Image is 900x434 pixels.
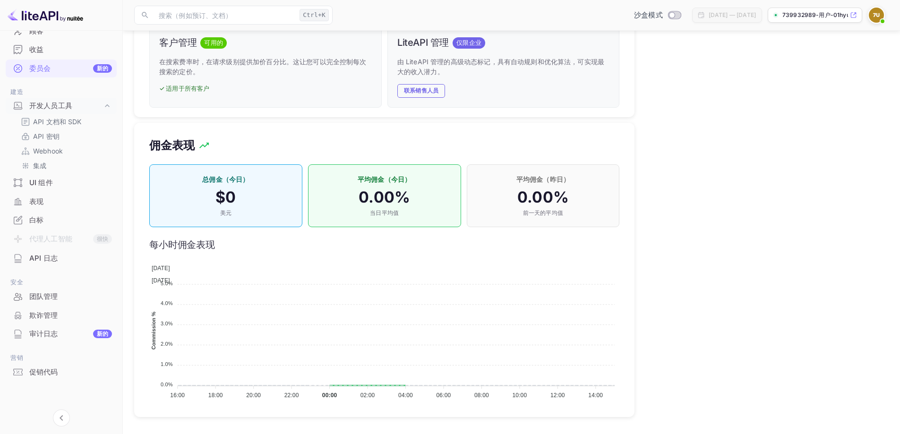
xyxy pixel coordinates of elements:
[6,363,117,381] a: 促销代码
[159,85,209,92] font: ✓ 适用于所有客户
[29,254,58,263] font: API 日志
[97,330,108,337] font: 新的
[161,361,173,367] tspan: 1.0%
[6,60,117,77] a: 委员会新的
[517,188,553,206] font: 0.00
[10,278,23,286] font: 安全
[6,211,117,230] div: 白标
[161,321,173,327] tspan: 3.0%
[21,161,109,170] a: 集成
[397,84,446,98] button: 联系销售人员
[588,392,603,399] tspan: 14:00
[17,129,113,143] div: API 密钥
[6,98,117,114] div: 开发人员工具
[161,341,173,347] tspan: 2.0%
[170,392,185,399] tspan: 16:00
[149,239,215,250] font: 每小时佣金表现
[161,281,173,286] tspan: 5.0%
[359,188,394,206] font: 0.00
[33,147,63,155] font: Webhook
[33,162,46,170] font: 集成
[215,188,225,206] font: $
[21,117,109,127] a: API 文档和 SDK
[6,41,117,58] a: 收益
[6,174,117,192] div: UI 组件
[512,392,527,399] tspan: 10:00
[246,392,261,399] tspan: 20:00
[161,301,173,306] tspan: 4.0%
[6,363,117,382] div: 促销代码
[53,409,70,426] button: 折叠导航
[17,144,113,158] div: Webhook
[29,329,58,338] font: 审计日志
[6,22,117,41] div: 顾客
[284,392,299,399] tspan: 22:00
[358,175,411,183] font: 平均佣金（今日）
[303,11,326,18] font: Ctrl+K
[8,8,83,23] img: LiteAPI 徽标
[153,6,296,25] input: 搜索（例如预订、文档）
[29,292,58,301] font: 团队管理
[10,354,23,361] font: 营销
[456,39,481,46] font: 仅限企业
[159,58,367,76] font: 在搜索费率时，在请求级别提供加价百分比。这让您可以完全控制每次搜索的定价。
[6,288,117,306] div: 团队管理
[398,392,413,399] tspan: 04:00
[29,45,43,54] font: 收益
[404,87,439,94] font: 联系销售人员
[159,37,197,48] font: 客户管理
[474,392,489,399] tspan: 08:00
[29,197,43,206] font: 表现
[151,312,157,350] text: Commission %
[21,131,109,141] a: API 密钥
[394,188,410,206] font: %
[17,159,113,172] div: 集成
[6,193,117,211] div: 表现
[21,146,109,156] a: Webhook
[208,392,223,399] tspan: 18:00
[6,288,117,305] a: 团队管理
[397,58,604,76] font: 由 LiteAPI 管理的高级动态标记，具有自动规则和优化算法，可实现最大的收入潜力。
[370,209,399,216] font: 当日平均值
[29,101,72,110] font: 开发人员工具
[29,178,53,187] font: UI 组件
[17,115,113,128] div: API 文档和 SDK
[6,60,117,78] div: 委员会新的
[149,138,195,152] font: 佣金表现
[225,188,236,206] font: 0
[220,209,231,216] font: 美元
[516,175,570,183] font: 平均佣金（昨日）
[33,132,60,140] font: API 密钥
[6,211,117,229] a: 白标
[6,41,117,59] div: 收益
[6,325,117,342] a: 审计日志新的
[630,10,685,21] div: 切换到生产模式
[869,8,884,23] img: 739932989 用户
[523,209,563,216] font: 前一天的平均值
[161,382,173,387] tspan: 0.0%
[152,265,170,272] span: [DATE]
[202,175,249,183] font: 总佣金（今日）
[6,249,117,268] div: API 日志
[29,367,58,376] font: 促销代码
[634,10,663,19] font: 沙盒模式
[782,11,861,18] font: 739932989-用户-01hyu.n...
[397,37,449,48] font: LiteAPI 管理
[10,88,23,95] font: 建造
[204,39,223,46] font: 可用的
[6,22,117,40] a: 顾客
[360,392,375,399] tspan: 02:00
[29,64,51,73] font: 委员会
[553,188,569,206] font: %
[6,174,117,191] a: UI 组件
[6,249,117,267] a: API 日志
[709,11,756,18] font: [DATE] — [DATE]
[550,392,565,399] tspan: 12:00
[6,306,117,325] div: 欺诈管理
[437,392,451,399] tspan: 06:00
[29,215,43,224] font: 白标
[152,277,170,284] span: [DATE]
[6,306,117,324] a: 欺诈管理
[322,392,337,399] tspan: 00:00
[97,65,108,72] font: 新的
